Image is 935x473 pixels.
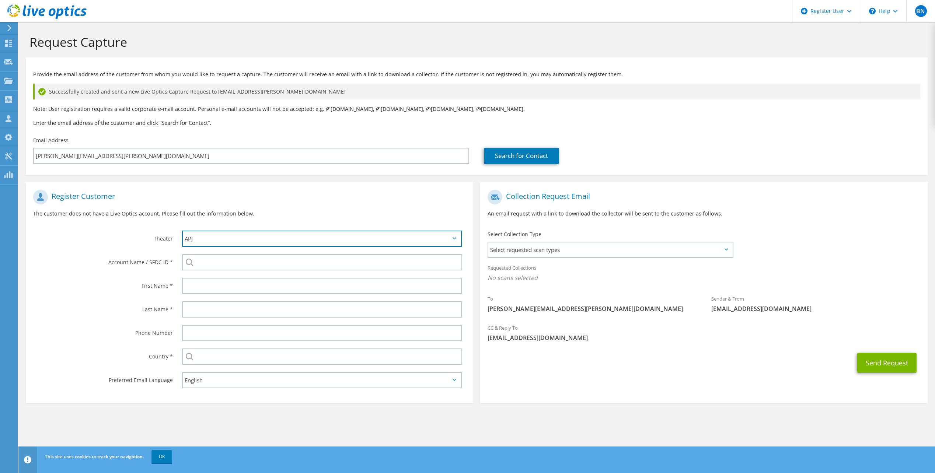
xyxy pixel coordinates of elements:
[33,301,173,313] label: Last Name *
[33,105,920,113] p: Note: User registration requires a valid corporate e-mail account. Personal e-mail accounts will ...
[488,305,697,313] span: [PERSON_NAME][EMAIL_ADDRESS][PERSON_NAME][DOMAIN_NAME]
[33,119,920,127] h3: Enter the email address of the customer and click “Search for Contact”.
[915,5,927,17] span: BN
[33,70,920,78] p: Provide the email address of the customer from whom you would like to request a capture. The cust...
[33,325,173,337] label: Phone Number
[33,190,462,204] h1: Register Customer
[33,231,173,242] label: Theater
[488,242,732,257] span: Select requested scan types
[29,34,920,50] h1: Request Capture
[151,450,172,463] a: OK
[704,291,928,316] div: Sender & From
[33,210,465,218] p: The customer does not have a Live Optics account. Please fill out the information below.
[33,278,173,290] label: First Name *
[33,137,69,144] label: Email Address
[488,334,920,342] span: [EMAIL_ADDRESS][DOMAIN_NAME]
[711,305,920,313] span: [EMAIL_ADDRESS][DOMAIN_NAME]
[480,260,927,287] div: Requested Collections
[480,320,927,346] div: CC & Reply To
[488,190,916,204] h1: Collection Request Email
[488,274,920,282] span: No scans selected
[484,148,559,164] a: Search for Contact
[869,8,876,14] svg: \n
[45,453,144,460] span: This site uses cookies to track your navigation.
[49,88,346,96] span: Successfully created and sent a new Live Optics Capture Request to [EMAIL_ADDRESS][PERSON_NAME][D...
[480,291,704,316] div: To
[488,231,541,238] label: Select Collection Type
[33,254,173,266] label: Account Name / SFDC ID *
[33,372,173,384] label: Preferred Email Language
[33,348,173,360] label: Country *
[857,353,917,373] button: Send Request
[488,210,920,218] p: An email request with a link to download the collector will be sent to the customer as follows.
